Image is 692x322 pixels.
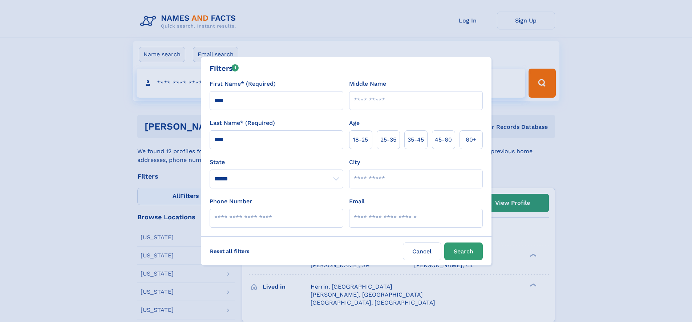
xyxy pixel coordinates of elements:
label: Middle Name [349,80,386,88]
label: Last Name* (Required) [210,119,275,127]
span: 45‑60 [435,135,452,144]
label: Reset all filters [205,242,254,260]
span: 60+ [466,135,477,144]
span: 25‑35 [380,135,396,144]
label: Phone Number [210,197,252,206]
label: Age [349,119,360,127]
label: State [210,158,343,167]
label: First Name* (Required) [210,80,276,88]
span: 18‑25 [353,135,368,144]
label: City [349,158,360,167]
label: Cancel [403,242,441,260]
div: Filters [210,63,239,74]
button: Search [444,242,483,260]
label: Email [349,197,365,206]
span: 35‑45 [408,135,424,144]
